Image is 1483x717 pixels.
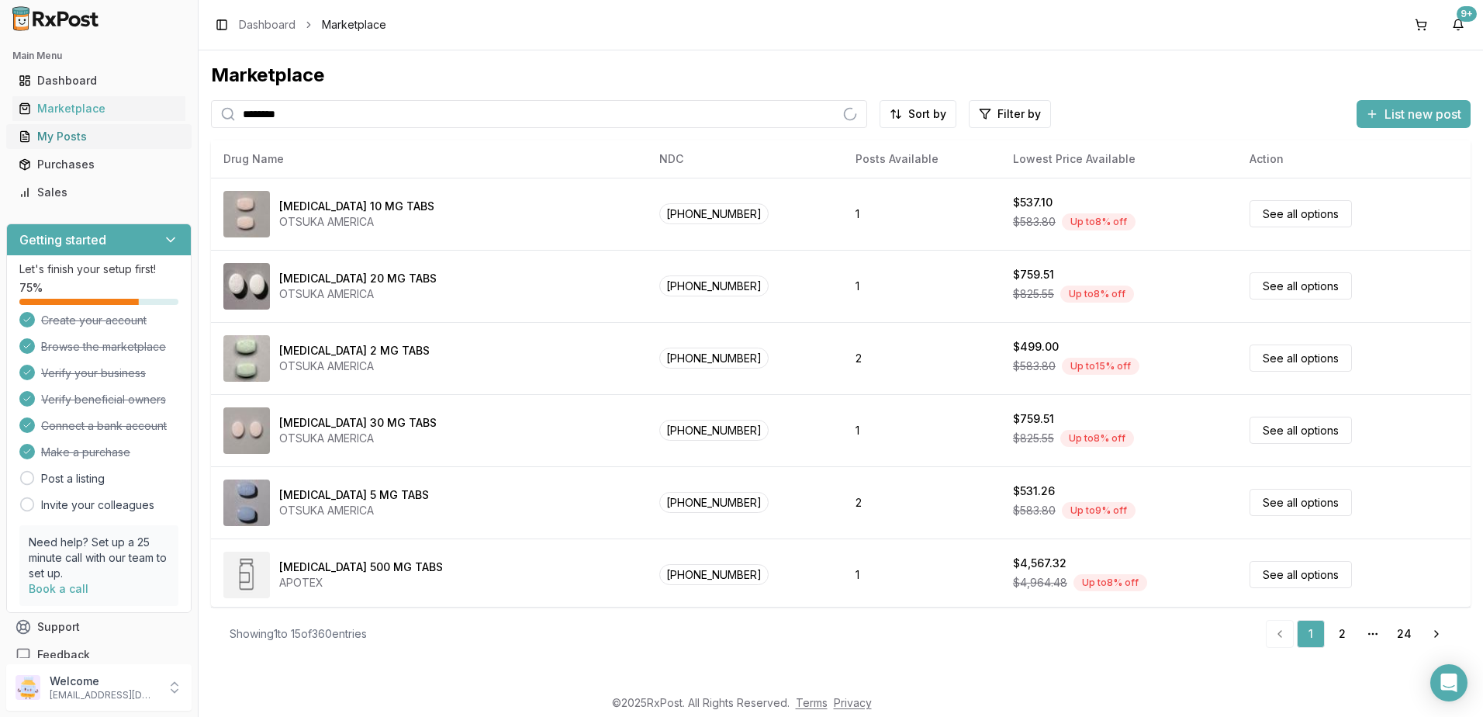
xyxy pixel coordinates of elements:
[1357,100,1471,128] button: List new post
[1250,345,1352,372] a: See all options
[1013,431,1054,446] span: $825.55
[1062,213,1136,230] div: Up to 8 % off
[6,180,192,205] button: Sales
[1357,108,1471,123] a: List new post
[1062,358,1139,375] div: Up to 15 % off
[1421,620,1452,648] a: Go to next page
[1250,489,1352,516] a: See all options
[1013,358,1056,374] span: $583.80
[834,696,872,709] a: Privacy
[41,471,105,487] a: Post a listing
[843,140,1001,178] th: Posts Available
[19,157,179,172] div: Purchases
[1013,503,1056,518] span: $583.80
[843,250,1001,322] td: 1
[1013,556,1066,571] div: $4,567.32
[19,230,106,249] h3: Getting started
[211,140,647,178] th: Drug Name
[223,480,270,526] img: Abilify 5 MG TABS
[6,613,192,641] button: Support
[6,68,192,93] button: Dashboard
[1073,574,1147,591] div: Up to 8 % off
[19,185,179,200] div: Sales
[1060,430,1134,447] div: Up to 8 % off
[12,151,185,178] a: Purchases
[29,535,169,581] p: Need help? Set up a 25 minute call with our team to set up.
[659,564,769,585] span: [PHONE_NUMBER]
[997,106,1041,122] span: Filter by
[41,418,167,434] span: Connect a bank account
[659,275,769,296] span: [PHONE_NUMBER]
[1001,140,1237,178] th: Lowest Price Available
[223,552,270,598] img: Abiraterone Acetate 500 MG TABS
[223,263,270,310] img: Abilify 20 MG TABS
[1390,620,1418,648] a: 24
[19,73,179,88] div: Dashboard
[880,100,956,128] button: Sort by
[50,674,157,689] p: Welcome
[41,339,166,355] span: Browse the marketplace
[6,96,192,121] button: Marketplace
[211,63,1471,88] div: Marketplace
[279,487,429,503] div: [MEDICAL_DATA] 5 MG TABS
[843,178,1001,250] td: 1
[1013,483,1055,499] div: $531.26
[1013,286,1054,302] span: $825.55
[1013,575,1067,591] span: $4,964.48
[1384,105,1461,123] span: List new post
[19,101,179,116] div: Marketplace
[12,178,185,206] a: Sales
[41,313,147,328] span: Create your account
[1266,620,1452,648] nav: pagination
[1250,417,1352,444] a: See all options
[1457,6,1477,22] div: 9+
[1237,140,1471,178] th: Action
[908,106,946,122] span: Sort by
[6,641,192,669] button: Feedback
[50,689,157,701] p: [EMAIL_ADDRESS][DOMAIN_NAME]
[1446,12,1471,37] button: 9+
[29,582,88,595] a: Book a call
[843,539,1001,611] td: 1
[41,497,154,513] a: Invite your colleagues
[223,335,270,382] img: Abilify 2 MG TABS
[279,199,434,214] div: [MEDICAL_DATA] 10 MG TABS
[659,203,769,224] span: [PHONE_NUMBER]
[230,626,367,642] div: Showing 1 to 15 of 360 entries
[41,445,130,460] span: Make a purchase
[1013,411,1054,427] div: $759.51
[1250,200,1352,227] a: See all options
[19,280,43,296] span: 75 %
[843,322,1001,394] td: 2
[796,696,828,709] a: Terms
[647,140,843,178] th: NDC
[239,17,296,33] a: Dashboard
[279,343,430,358] div: [MEDICAL_DATA] 2 MG TABS
[37,647,90,663] span: Feedback
[12,123,185,151] a: My Posts
[1013,267,1054,282] div: $759.51
[279,503,429,518] div: OTSUKA AMERICA
[41,365,146,381] span: Verify your business
[12,95,185,123] a: Marketplace
[6,124,192,149] button: My Posts
[223,191,270,237] img: Abilify 10 MG TABS
[1328,620,1356,648] a: 2
[1013,339,1059,355] div: $499.00
[1250,561,1352,588] a: See all options
[6,6,105,31] img: RxPost Logo
[1060,286,1134,303] div: Up to 8 % off
[1062,502,1136,519] div: Up to 9 % off
[279,214,434,230] div: OTSUKA AMERICA
[223,407,270,454] img: Abilify 30 MG TABS
[279,358,430,374] div: OTSUKA AMERICA
[16,675,40,700] img: User avatar
[12,50,185,62] h2: Main Menu
[279,559,443,575] div: [MEDICAL_DATA] 500 MG TABS
[843,466,1001,539] td: 2
[1013,195,1053,210] div: $537.10
[659,420,769,441] span: [PHONE_NUMBER]
[279,415,437,431] div: [MEDICAL_DATA] 30 MG TABS
[279,575,443,591] div: APOTEX
[1013,214,1056,230] span: $583.80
